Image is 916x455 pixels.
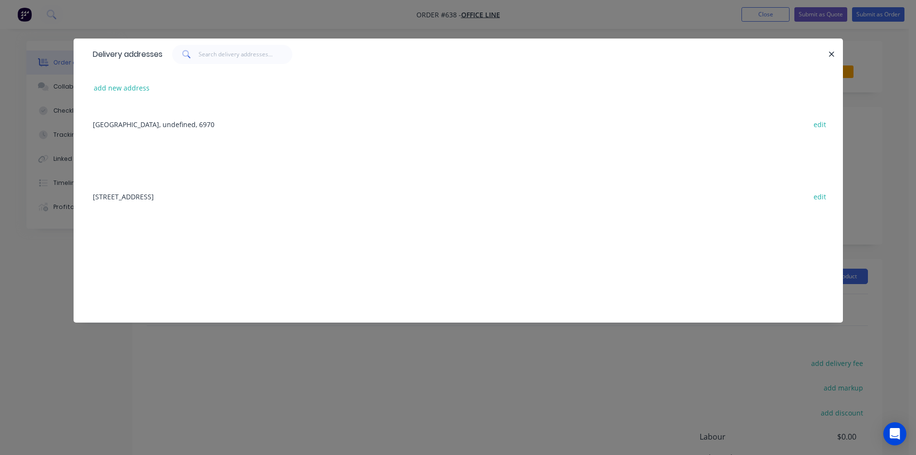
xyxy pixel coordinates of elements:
[88,39,163,70] div: Delivery addresses
[88,106,828,142] div: [GEOGRAPHIC_DATA], undefined, 6970
[809,190,831,203] button: edit
[883,422,906,445] div: Open Intercom Messenger
[809,117,831,130] button: edit
[88,178,828,214] div: [STREET_ADDRESS]
[89,81,155,94] button: add new address
[199,45,292,64] input: Search delivery addresses...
